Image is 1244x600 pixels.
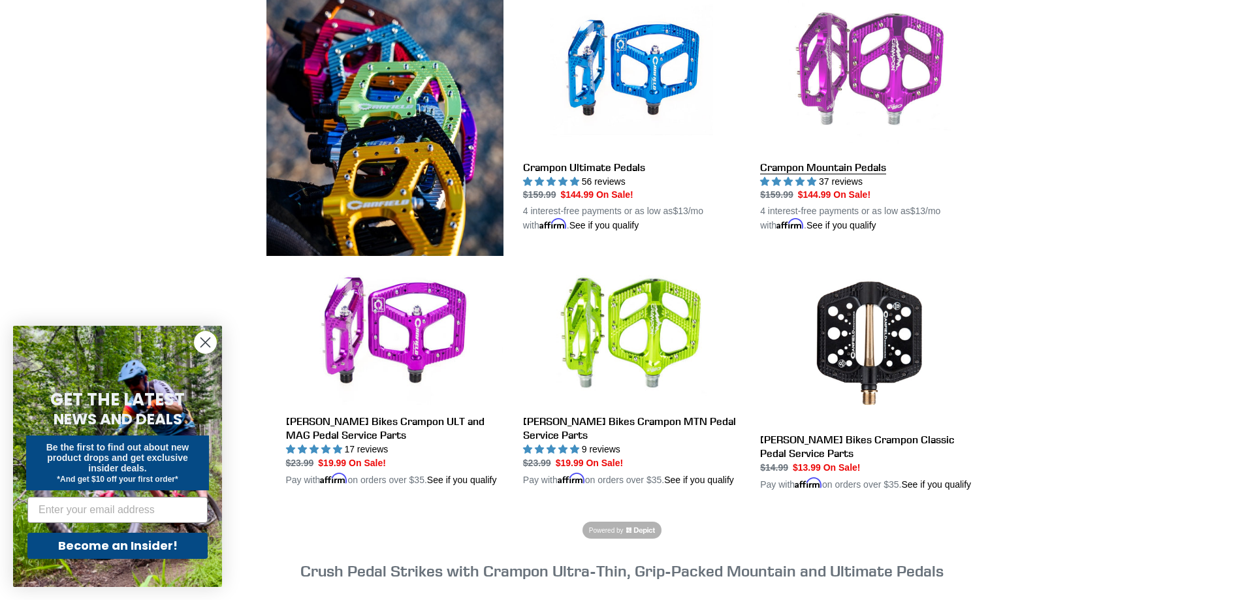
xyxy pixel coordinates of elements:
[194,331,217,354] button: Close dialog
[582,522,662,539] a: Powered by
[300,561,944,580] strong: Crush Pedal Strikes with Crampon Ultra-Thin, Grip-Packed Mountain and Ultimate Pedals
[46,442,189,473] span: Be the first to find out about new product drops and get exclusive insider deals.
[54,409,182,430] span: NEWS AND DEALS
[50,388,185,411] span: GET THE LATEST
[27,497,208,523] input: Enter your email address
[57,475,178,484] span: *And get $10 off your first order*
[27,533,208,559] button: Become an Insider!
[589,526,624,535] span: Powered by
